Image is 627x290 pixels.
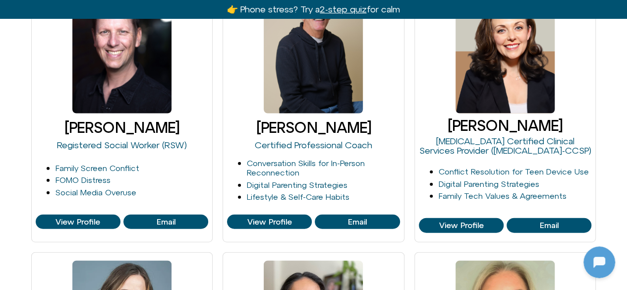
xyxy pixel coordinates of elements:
span: Email [156,218,175,227]
a: View Profile of Mark Diamond [227,215,312,230]
a: Certified Professional Coach [255,140,372,150]
a: View Profile of Larry Borins [36,215,120,230]
a: View Profile of Melina Viola [507,218,591,233]
a: Conflict Resolution for Teen Device Use [439,167,589,176]
a: Lifestyle & Self-Care Habits [247,192,349,201]
a: Social Media Overuse [56,188,136,197]
a: 👉 Phone stress? Try a2-step quizfor calm [227,4,399,14]
iframe: Botpress [583,246,615,278]
a: View Profile of Larry Borins [123,215,208,230]
a: Conversation Skills for In-Person Reconnection [247,159,365,177]
span: Email [348,218,367,227]
a: View Profile of Melina Viola [419,218,504,233]
a: [MEDICAL_DATA] Certified Clinical Services Provider ([MEDICAL_DATA]-CCSP) [419,136,591,156]
span: Email [540,221,559,230]
a: FOMO Distress [56,175,111,184]
span: View Profile [247,218,292,227]
u: 2-step quiz [320,4,366,14]
h3: [PERSON_NAME] [36,119,209,136]
a: View Profile of Mark Diamond [315,215,399,230]
h3: [PERSON_NAME] [419,117,592,134]
a: Registered Social Worker (RSW) [57,140,187,150]
a: Family Screen Conflict [56,164,139,173]
a: Digital Parenting Strategies [439,179,539,188]
span: View Profile [56,218,100,227]
span: View Profile [439,221,483,230]
a: Digital Parenting Strategies [247,180,347,189]
h3: [PERSON_NAME] [227,119,400,136]
a: Family Tech Values & Agreements [439,191,567,200]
